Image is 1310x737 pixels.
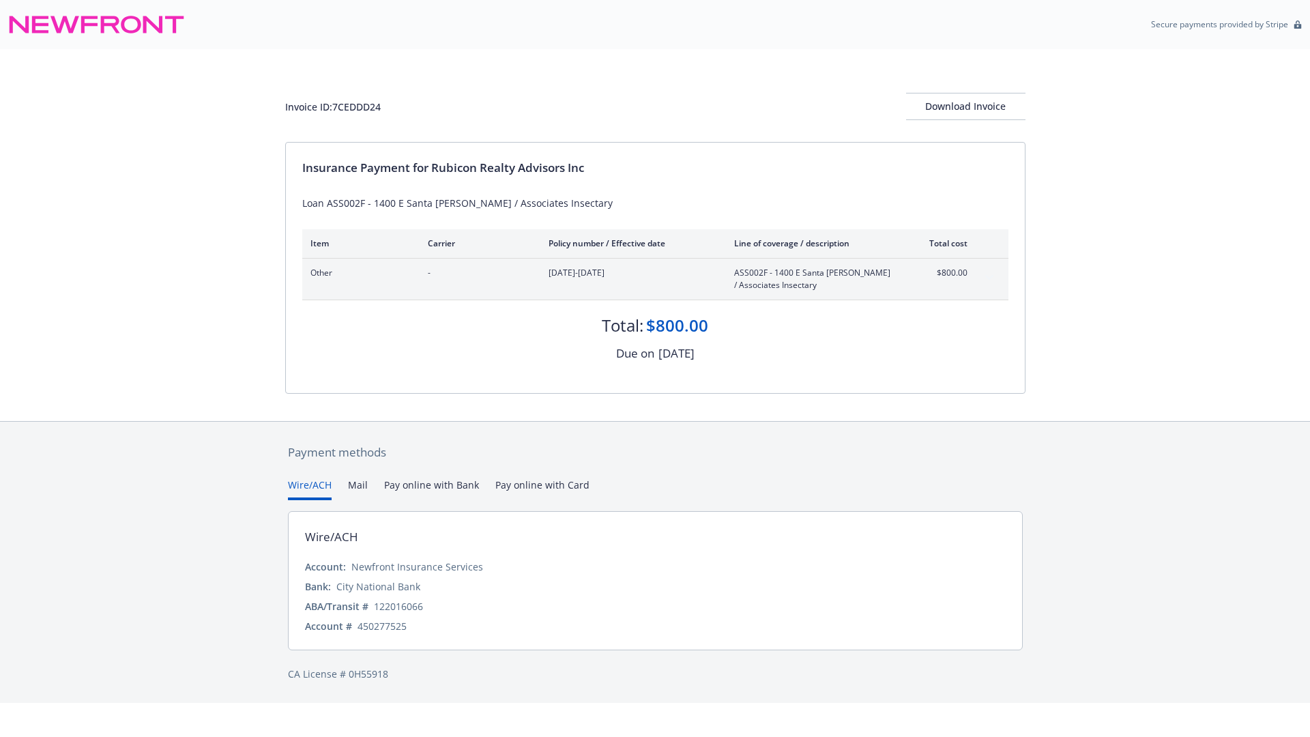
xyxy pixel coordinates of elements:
p: Secure payments provided by Stripe [1151,18,1288,30]
div: [DATE] [658,345,695,362]
span: $800.00 [916,267,967,279]
div: Account: [305,560,346,574]
div: Policy number / Effective date [549,237,712,249]
div: CA License # 0H55918 [288,667,1023,681]
div: Carrier [428,237,527,249]
button: Wire/ACH [288,478,332,500]
div: City National Bank [336,579,420,594]
span: ASS002F - 1400 E Santa [PERSON_NAME] / Associates Insectary [734,267,894,291]
div: Total: [602,314,643,337]
div: Newfront Insurance Services [351,560,483,574]
span: - [428,267,527,279]
button: Pay online with Bank [384,478,479,500]
div: Bank: [305,579,331,594]
div: 450277525 [358,619,407,633]
button: Pay online with Card [495,478,589,500]
div: Payment methods [288,444,1023,461]
button: Download Invoice [906,93,1025,120]
button: expand content [978,267,1000,289]
div: ABA/Transit # [305,599,368,613]
div: Other-[DATE]-[DATE]ASS002F - 1400 E Santa [PERSON_NAME] / Associates Insectary$800.00expand content [302,259,1008,300]
div: 122016066 [374,599,423,613]
button: Mail [348,478,368,500]
div: Wire/ACH [305,528,358,546]
div: Account # [305,619,352,633]
div: $800.00 [646,314,708,337]
span: Other [310,267,406,279]
div: Download Invoice [906,93,1025,119]
div: Loan ASS002F - 1400 E Santa [PERSON_NAME] / Associates Insectary [302,196,1008,210]
div: Due on [616,345,654,362]
span: [DATE]-[DATE] [549,267,712,279]
div: Line of coverage / description [734,237,894,249]
div: Item [310,237,406,249]
div: Invoice ID: 7CEDDD24 [285,100,381,114]
div: Insurance Payment for Rubicon Realty Advisors Inc [302,159,1008,177]
div: Total cost [916,237,967,249]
